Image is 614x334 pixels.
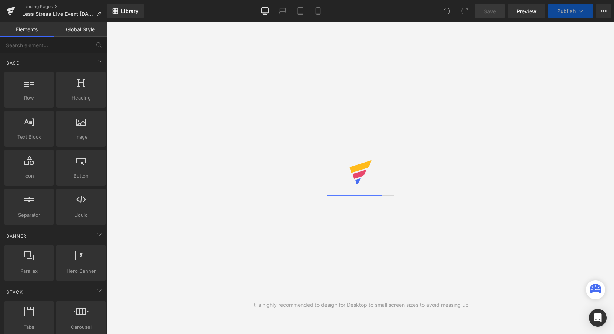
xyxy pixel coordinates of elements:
span: Banner [6,233,27,240]
span: Save [484,7,496,15]
span: Row [7,94,51,102]
span: Image [59,133,103,141]
span: Stack [6,289,24,296]
span: Button [59,172,103,180]
span: Library [121,8,138,14]
span: Preview [517,7,537,15]
a: Landing Pages [22,4,107,10]
a: Laptop [274,4,292,18]
button: Redo [457,4,472,18]
span: Liquid [59,211,103,219]
a: Global Style [54,22,107,37]
span: Carousel [59,323,103,331]
a: New Library [107,4,144,18]
a: Desktop [256,4,274,18]
a: Mobile [309,4,327,18]
span: Heading [59,94,103,102]
a: Tablet [292,4,309,18]
span: Hero Banner [59,267,103,275]
span: Base [6,59,20,66]
span: Text Block [7,133,51,141]
span: Publish [557,8,576,14]
button: More [596,4,611,18]
span: Parallax [7,267,51,275]
span: Tabs [7,323,51,331]
div: Open Intercom Messenger [589,309,607,327]
button: Undo [439,4,454,18]
div: It is highly recommended to design for Desktop to small screen sizes to avoid messing up [252,301,469,309]
button: Publish [548,4,593,18]
a: Preview [508,4,545,18]
span: Less Stress Live Event [DATE] [22,11,93,17]
span: Icon [7,172,51,180]
span: Separator [7,211,51,219]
